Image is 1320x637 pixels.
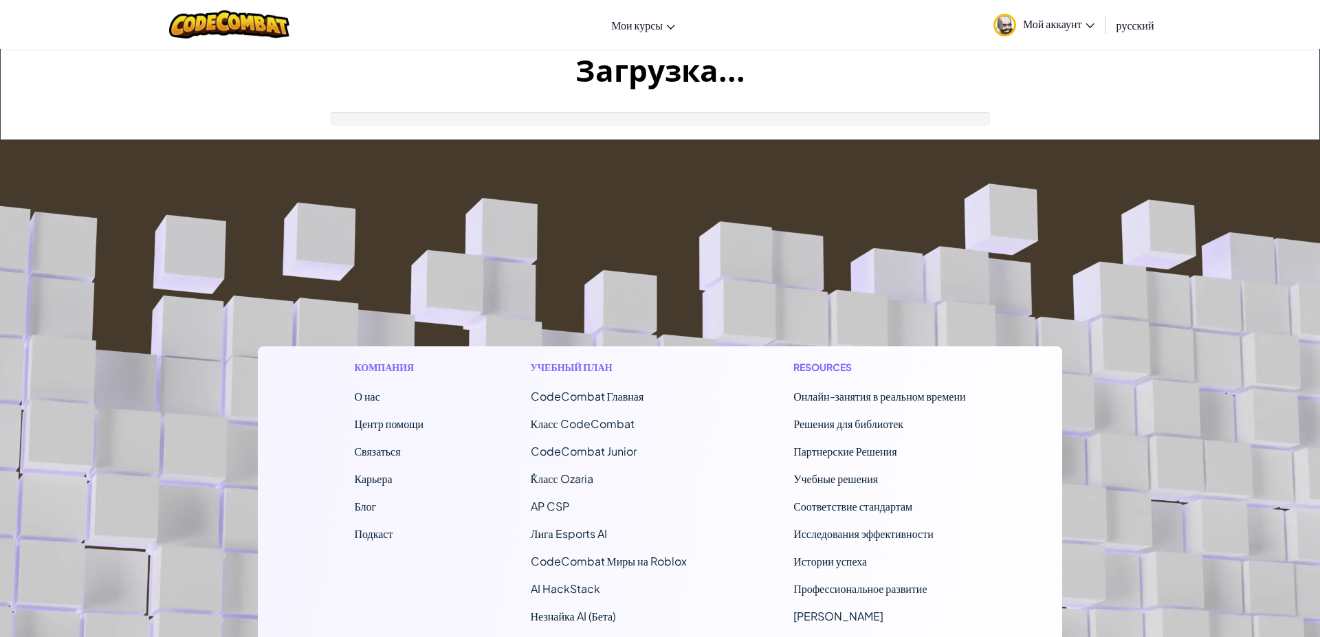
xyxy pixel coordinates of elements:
img: CodeCombat logo [169,10,289,38]
a: Учебные решения [793,471,878,486]
a: [PERSON_NAME] [793,609,883,623]
h1: Resources [793,360,965,375]
a: Онлайн-занятия в реальном времени [793,389,965,403]
a: Решения для библиотек [793,416,903,431]
span: Связаться [354,444,400,458]
a: русский [1110,6,1161,43]
a: ٌКласс Ozaria [531,471,593,486]
a: Мои курсы [604,6,682,43]
h1: Загрузка... [1,49,1319,91]
a: Незнайка AI (Бета) [531,609,617,623]
a: Исследования эффективности [793,526,934,541]
h1: Учебный план [531,360,687,375]
a: AP CSP [531,499,569,513]
a: Центр помощи [354,416,423,431]
a: Профессиональное развитие [793,581,927,596]
a: Блог [354,499,376,513]
a: Карьера [354,471,392,486]
a: Соответствие стандартам [793,499,912,513]
img: avatar [993,14,1016,36]
a: Класс CodeCombat [531,416,635,431]
a: AI HackStack [531,581,600,596]
a: Подкаст [354,526,393,541]
a: Мой аккаунт [987,3,1101,46]
a: Лига Esports AI [531,526,607,541]
h1: Компания [354,360,423,375]
span: Мои курсы [611,18,663,32]
span: русский [1116,18,1154,32]
a: О нас [354,389,379,403]
a: CodeCombat Junior [531,444,637,458]
a: Партнерские Решения [793,444,896,458]
span: Мой аккаунт [1023,16,1094,31]
a: CodeCombat Миры на Roblox [531,554,687,568]
span: CodeCombat Главная [531,389,644,403]
a: Истории успеха [793,554,867,568]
